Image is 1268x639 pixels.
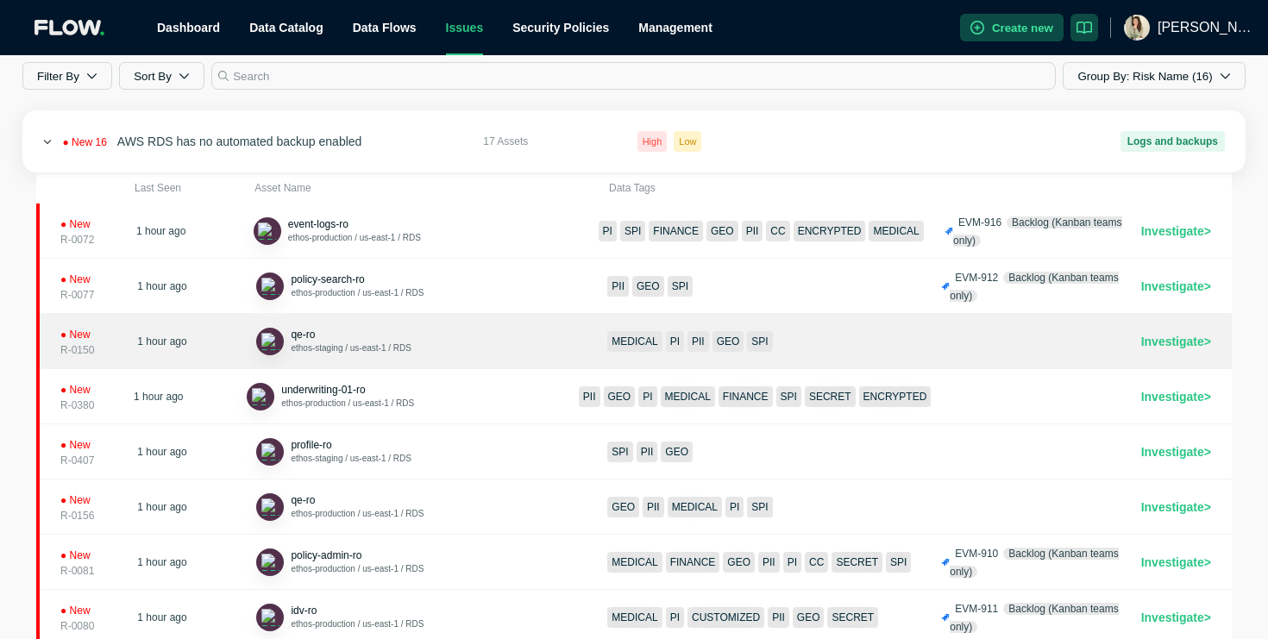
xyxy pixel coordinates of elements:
[938,541,1127,584] a: EVM-910Backlog (Kanban teams only)
[1063,62,1246,90] button: Group By: Risk Name (16)
[1124,15,1150,41] img: ACg8ocJohUJBFW_WElZWn2gAk1bZ2MTW4NDy04TrnJ96qQHN5fE9UgsL=s96-c
[22,110,1246,172] div: ● New 16AWS RDS has no automated backup enabled17 AssetsHighLowLogs and backups
[291,343,411,353] span: ethos-staging / us-east-1 / RDS
[1141,554,1211,571] span: Investigate >
[60,273,91,285] span: ● New
[770,225,785,237] span: CC
[60,602,123,633] div: R-0080
[612,501,635,513] span: GEO
[291,328,315,341] button: qe-ro
[797,611,820,623] span: GEO
[60,492,123,523] div: R-0156
[256,548,284,576] button: DBInstance
[670,556,716,568] span: FINANCE
[291,564,424,573] span: ethos-production / us-east-1 / RDS
[291,509,424,518] span: ethos-production / us-east-1 / RDS
[665,446,688,458] span: GEO
[261,498,279,517] img: DBInstance
[836,556,878,568] span: SECRET
[583,391,596,403] span: PII
[890,556,907,568] span: SPI
[612,556,657,568] span: MEDICAL
[291,439,331,451] span: profile-ro
[256,438,411,466] div: DBInstanceprofile-roethos-staging / us-east-1 / RDS
[1141,278,1211,295] span: Investigate >
[612,446,628,458] span: SPI
[60,605,91,617] span: ● New
[637,131,668,152] div: High
[157,21,220,34] a: Dashboard
[950,548,1118,578] span: Backlog (Kanban teams only)
[211,62,1056,90] input: Search
[261,278,279,296] img: DBInstance
[643,391,652,403] span: PI
[249,21,323,34] a: Data Catalog
[608,391,631,403] span: GEO
[746,225,759,237] span: PII
[36,369,1232,424] a: ● NewR-03801 hour agoDBInstanceunderwriting-01-roethos-production / us-east-1 / RDSPIIGEOPIMEDICA...
[938,265,1127,308] a: EVM-912Backlog (Kanban teams only)
[256,548,424,576] div: DBInstancepolicy-admin-roethos-production / us-east-1 / RDS
[1141,498,1211,516] span: Investigate >
[117,135,362,148] span: AWS RDS has no automated backup enabled
[36,479,1232,535] a: ● NewR-01561 hour agoDBInstanceqe-roethos-production / us-east-1 / RDSGEOPIIMEDICALPISPIInvestigate>
[751,501,768,513] span: SPI
[960,14,1064,41] button: Create new
[955,548,998,560] span: EVM-910
[60,326,123,357] div: R-0150
[60,436,123,467] div: R-0407
[135,179,241,197] span: Last Seen
[772,611,785,623] span: PII
[625,225,641,237] span: SPI
[1141,443,1211,460] span: Investigate >
[256,328,284,355] button: DBInstance
[261,609,279,627] img: DBInstance
[612,611,657,623] span: MEDICAL
[60,384,91,396] span: ● New
[955,603,998,615] span: EVM-911
[254,217,281,245] button: DBInstance
[256,493,284,521] button: DBInstance
[288,233,421,242] span: ethos-production / us-east-1 / RDS
[958,216,1001,229] span: EVM-916
[60,439,91,451] span: ● New
[603,225,612,237] span: PI
[288,218,348,230] span: event-logs-ro
[36,259,1232,314] a: ● NewR-00771 hour agoDBInstancepolicy-search-roethos-production / us-east-1 / RDSPIIGEOSPIEVM-912...
[798,225,862,237] span: ENCRYPTED
[670,335,680,348] span: PI
[63,136,107,148] span: 16
[955,272,998,284] span: EVM-912
[950,272,1118,302] span: Backlog (Kanban teams only)
[512,21,609,34] a: Security Policies
[723,391,769,403] span: FINANCE
[950,603,1118,633] span: Backlog (Kanban teams only)
[291,329,315,341] span: qe-ro
[609,179,928,197] span: Data Tags
[711,225,734,237] span: GEO
[637,280,660,292] span: GEO
[22,62,112,90] button: Filter By
[730,501,739,513] span: PI
[36,204,1232,259] a: ● NewR-00721 hour agoDBInstanceevent-logs-roethos-production / us-east-1 / RDSPISPIFINANCEGEOPIIC...
[291,604,317,617] button: idv-ro
[751,335,768,348] span: SPI
[36,535,1232,590] a: ● NewR-00811 hour agoDBInstancepolicy-admin-roethos-production / us-east-1 / RDSMEDICALFINANCEGEO...
[256,604,424,631] div: DBInstanceidv-roethos-production / us-east-1 / RDS
[672,280,688,292] span: SPI
[953,216,1121,247] span: Backlog (Kanban teams only)
[692,611,760,623] span: CUSTOMIZED
[647,501,660,513] span: PII
[60,547,123,578] div: R-0081
[137,443,186,460] div: 1 hour ago
[692,335,705,348] span: PII
[36,314,1232,369] a: ● NewR-01501 hour agoDBInstanceqe-roethos-staging / us-east-1 / RDSMEDICALPIPIIGEOSPIInvestigate>
[256,273,424,300] div: DBInstancepolicy-search-roethos-production / us-east-1 / RDS
[483,133,623,150] span: 17 Assets
[247,383,414,410] div: DBInstanceunderwriting-01-roethos-production / us-east-1 / RDS
[291,273,364,285] span: policy-search-ro
[291,493,315,507] button: qe-ro
[674,131,701,152] div: Low
[1141,388,1211,405] span: Investigate >
[252,388,270,406] img: DBInstance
